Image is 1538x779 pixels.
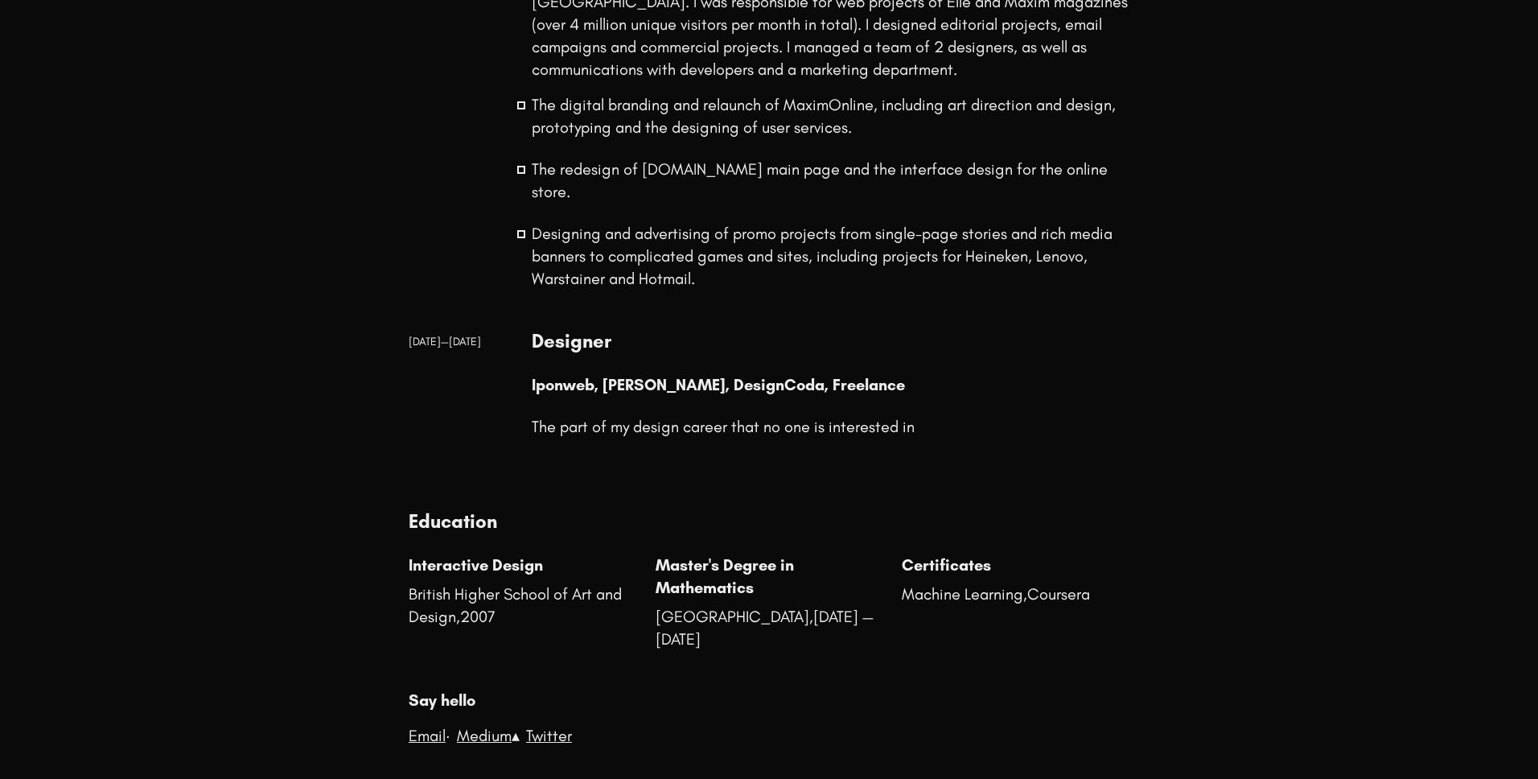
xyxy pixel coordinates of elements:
a: Twitter [526,726,572,745]
li: The redesign of [DOMAIN_NAME] main page and the interface design for the online store. [532,158,1129,203]
li: The digital branding and relaunch of MaximOnline, including art direction and design, prototyping... [532,93,1129,138]
h3: Designer [532,328,1129,354]
h3: Education [409,509,1129,534]
h4: Certificates [902,554,1129,576]
h4: Interactive Design [409,554,636,576]
h4: Master's Degree in Mathematics [656,554,883,599]
p: British Higher School of Art and Design , 2007 [409,583,636,628]
p: Machine Learning , Coursera [902,583,1129,605]
p: [GEOGRAPHIC_DATA] , [DATE] — [DATE] [656,605,883,650]
li: Designing and advertising of promo projects from single-page stories and rich media banners to co... [532,222,1129,290]
span: [DATE] — [DATE] [409,335,481,348]
h3: Say hello [409,689,1129,711]
p: Iponweb, [PERSON_NAME], DesignCoda, Freelance [532,373,1129,396]
a: Email [409,726,446,745]
a: Medium [457,726,512,745]
p: The part of my design career that no one is interested in [532,415,1129,438]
